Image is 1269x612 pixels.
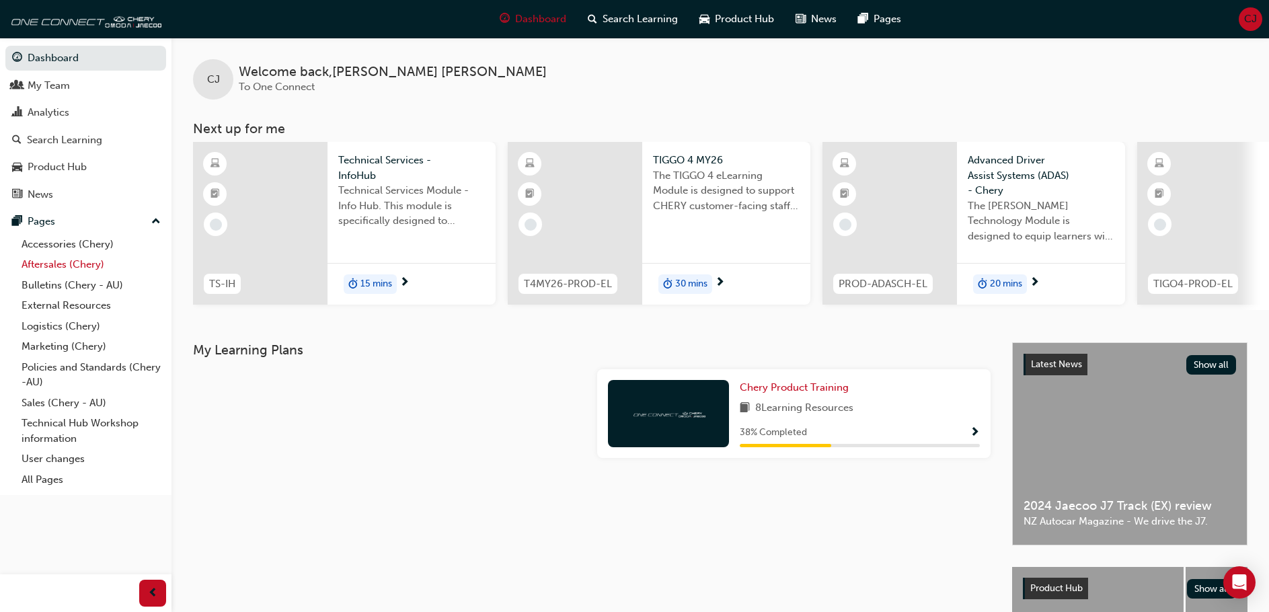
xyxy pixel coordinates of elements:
[874,11,901,27] span: Pages
[239,65,547,80] span: Welcome back , [PERSON_NAME] [PERSON_NAME]
[515,11,566,27] span: Dashboard
[840,155,849,173] span: learningResourceType_ELEARNING-icon
[577,5,689,33] a: search-iconSearch Learning
[193,342,991,358] h3: My Learning Plans
[1155,155,1164,173] span: learningResourceType_ELEARNING-icon
[7,5,161,32] img: oneconnect
[785,5,847,33] a: news-iconNews
[755,400,853,417] span: 8 Learning Resources
[1024,498,1236,514] span: 2024 Jaecoo J7 Track (EX) review
[171,121,1269,137] h3: Next up for me
[16,336,166,357] a: Marketing (Chery)
[16,275,166,296] a: Bulletins (Chery - AU)
[847,5,912,33] a: pages-iconPages
[603,11,678,27] span: Search Learning
[399,277,410,289] span: next-icon
[5,209,166,234] button: Pages
[210,155,220,173] span: learningResourceType_ELEARNING-icon
[525,155,535,173] span: learningResourceType_ELEARNING-icon
[151,213,161,231] span: up-icon
[16,413,166,449] a: Technical Hub Workshop information
[796,11,806,28] span: news-icon
[16,469,166,490] a: All Pages
[1155,186,1164,203] span: booktick-icon
[193,142,496,305] a: TS-IHTechnical Services - InfoHubTechnical Services Module - Info Hub. This module is specificall...
[1154,219,1166,231] span: learningRecordVerb_NONE-icon
[1244,11,1257,27] span: CJ
[207,72,220,87] span: CJ
[1187,579,1237,599] button: Show all
[715,11,774,27] span: Product Hub
[5,100,166,125] a: Analytics
[699,11,709,28] span: car-icon
[28,214,55,229] div: Pages
[653,153,800,168] span: TIGGO 4 MY26
[338,153,485,183] span: Technical Services - InfoHub
[588,11,597,28] span: search-icon
[839,276,927,292] span: PROD-ADASCH-EL
[16,449,166,469] a: User changes
[740,425,807,441] span: 38 % Completed
[16,393,166,414] a: Sales (Chery - AU)
[978,276,987,293] span: duration-icon
[12,107,22,119] span: chart-icon
[675,276,707,292] span: 30 mins
[524,276,612,292] span: T4MY26-PROD-EL
[1023,578,1237,599] a: Product HubShow all
[210,219,222,231] span: learningRecordVerb_NONE-icon
[28,78,70,93] div: My Team
[715,277,725,289] span: next-icon
[822,142,1125,305] a: PROD-ADASCH-ELAdvanced Driver Assist Systems (ADAS) - CheryThe [PERSON_NAME] Technology Module is...
[16,254,166,275] a: Aftersales (Chery)
[740,400,750,417] span: book-icon
[840,186,849,203] span: booktick-icon
[1024,514,1236,529] span: NZ Autocar Magazine - We drive the J7.
[5,182,166,207] a: News
[1012,342,1247,545] a: Latest NewsShow all2024 Jaecoo J7 Track (EX) reviewNZ Autocar Magazine - We drive the J7.
[16,234,166,255] a: Accessories (Chery)
[970,427,980,439] span: Show Progress
[338,183,485,229] span: Technical Services Module - Info Hub. This module is specifically designed to address the require...
[663,276,672,293] span: duration-icon
[1030,582,1083,594] span: Product Hub
[28,105,69,120] div: Analytics
[1030,277,1040,289] span: next-icon
[631,407,705,420] img: oneconnect
[1186,355,1237,375] button: Show all
[689,5,785,33] a: car-iconProduct Hub
[209,276,235,292] span: TS-IH
[489,5,577,33] a: guage-iconDashboard
[740,381,849,393] span: Chery Product Training
[968,198,1114,244] span: The [PERSON_NAME] Technology Module is designed to equip learners with essential knowledge about ...
[16,357,166,393] a: Policies and Standards (Chery -AU)
[348,276,358,293] span: duration-icon
[858,11,868,28] span: pages-icon
[12,52,22,65] span: guage-icon
[12,135,22,147] span: search-icon
[839,219,851,231] span: learningRecordVerb_NONE-icon
[5,43,166,209] button: DashboardMy TeamAnalyticsSearch LearningProduct HubNews
[16,295,166,316] a: External Resources
[500,11,510,28] span: guage-icon
[1031,358,1082,370] span: Latest News
[740,380,854,395] a: Chery Product Training
[28,187,53,202] div: News
[12,161,22,174] span: car-icon
[811,11,837,27] span: News
[148,585,158,602] span: prev-icon
[239,81,315,93] span: To One Connect
[1223,566,1256,599] div: Open Intercom Messenger
[360,276,392,292] span: 15 mins
[12,189,22,201] span: news-icon
[1153,276,1233,292] span: TIGO4-PROD-EL
[968,153,1114,198] span: Advanced Driver Assist Systems (ADAS) - Chery
[990,276,1022,292] span: 20 mins
[28,159,87,175] div: Product Hub
[525,186,535,203] span: booktick-icon
[5,73,166,98] a: My Team
[1024,354,1236,375] a: Latest NewsShow all
[27,132,102,148] div: Search Learning
[12,80,22,92] span: people-icon
[525,219,537,231] span: learningRecordVerb_NONE-icon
